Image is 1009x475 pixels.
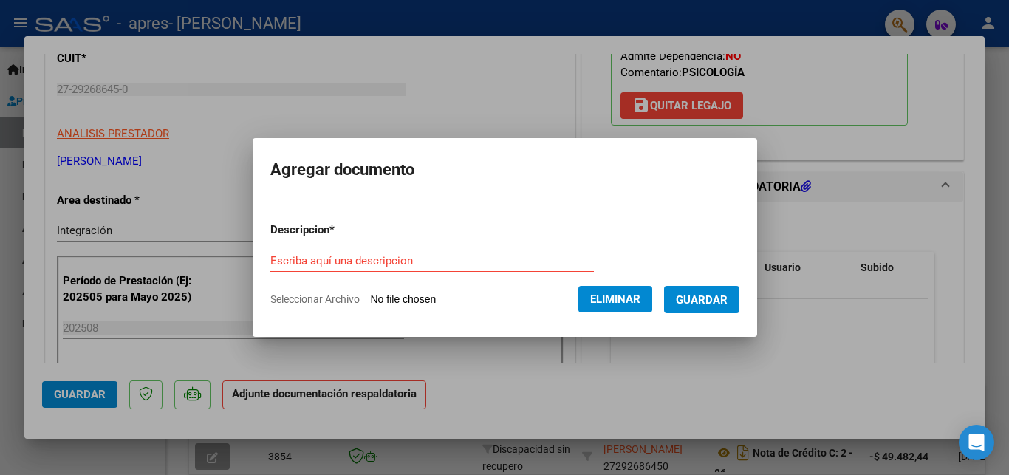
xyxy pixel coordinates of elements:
button: Guardar [664,286,739,313]
span: Eliminar [590,293,640,306]
span: Seleccionar Archivo [270,293,360,305]
span: Guardar [676,293,728,307]
h2: Agregar documento [270,156,739,184]
button: Eliminar [578,286,652,312]
p: Descripcion [270,222,411,239]
div: Open Intercom Messenger [959,425,994,460]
